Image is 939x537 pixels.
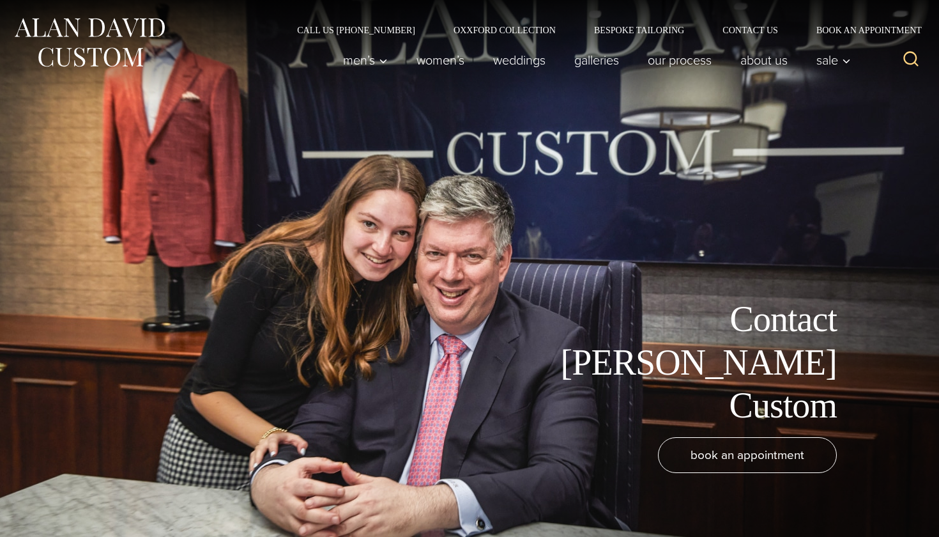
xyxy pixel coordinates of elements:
span: book an appointment [691,446,804,464]
a: Our Process [634,47,726,73]
nav: Primary Navigation [329,47,858,73]
img: Alan David Custom [13,14,166,71]
h1: Contact [PERSON_NAME] Custom [549,298,837,427]
span: Sale [816,54,851,66]
a: About Us [726,47,802,73]
a: weddings [479,47,560,73]
a: Bespoke Tailoring [575,26,703,35]
a: Contact Us [703,26,797,35]
a: Call Us [PHONE_NUMBER] [278,26,434,35]
a: Women’s [402,47,479,73]
a: Galleries [560,47,634,73]
button: View Search Form [896,45,926,75]
a: Book an Appointment [797,26,926,35]
a: Oxxford Collection [434,26,575,35]
nav: Secondary Navigation [278,26,926,35]
span: Men’s [343,54,388,66]
a: book an appointment [658,437,837,473]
